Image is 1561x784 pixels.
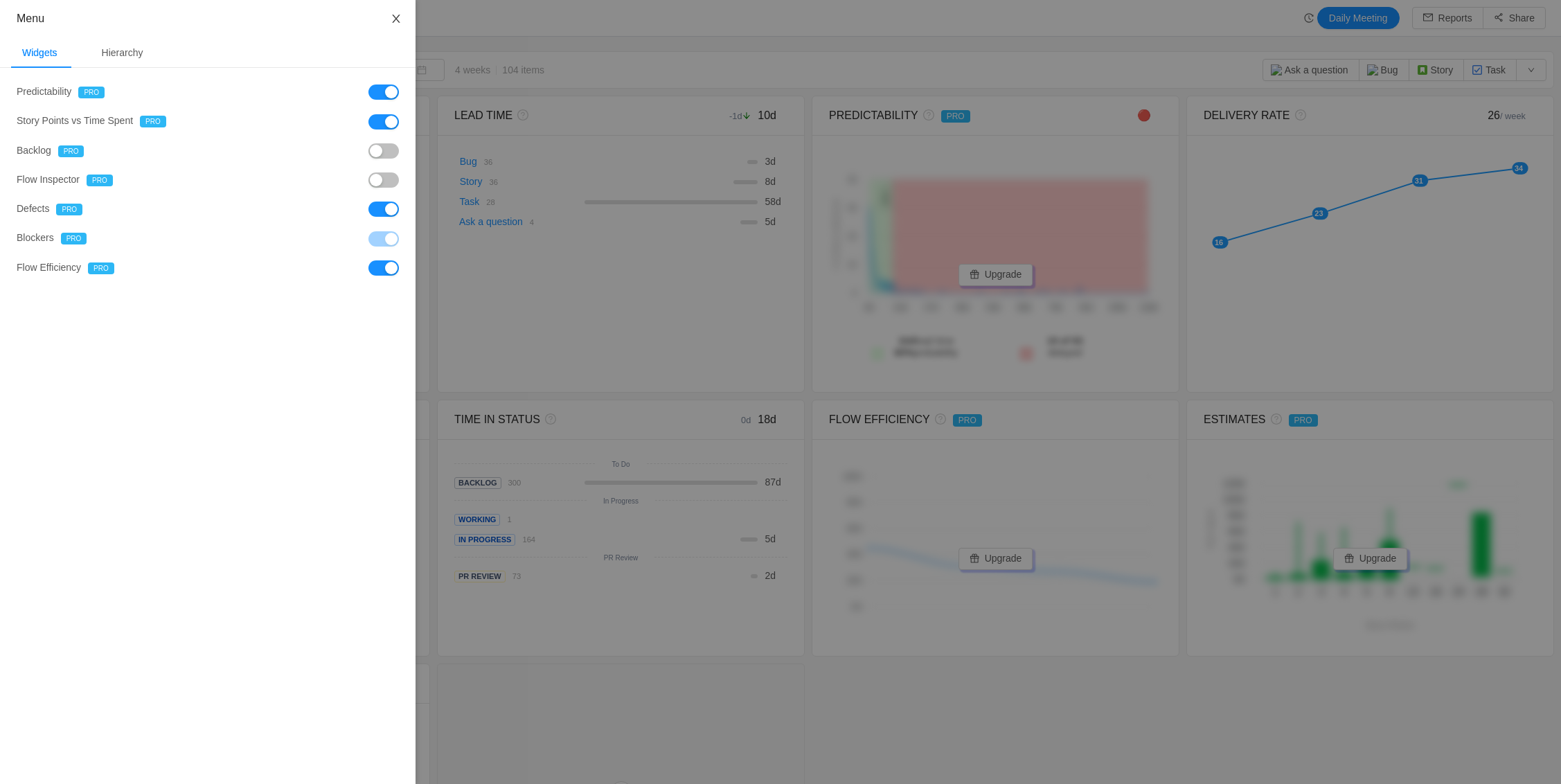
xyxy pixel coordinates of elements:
div: Story Points vs Time Spent [17,114,208,129]
div: Flow Efficiency [17,260,208,276]
span: PRO [87,175,113,186]
span: PRO [58,145,84,157]
span: PRO [56,204,82,215]
div: Predictability [17,84,208,100]
i: icon: close [391,13,402,24]
div: Defects [17,202,208,217]
span: PRO [140,116,166,127]
div: Backlog [17,143,208,159]
div: Flow Inspector [17,172,208,188]
span: PRO [61,233,87,244]
div: Blockers [17,231,208,246]
span: PRO [78,87,105,98]
span: PRO [88,262,114,274]
div: Widgets [11,37,69,69]
div: Hierarchy [91,37,154,69]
